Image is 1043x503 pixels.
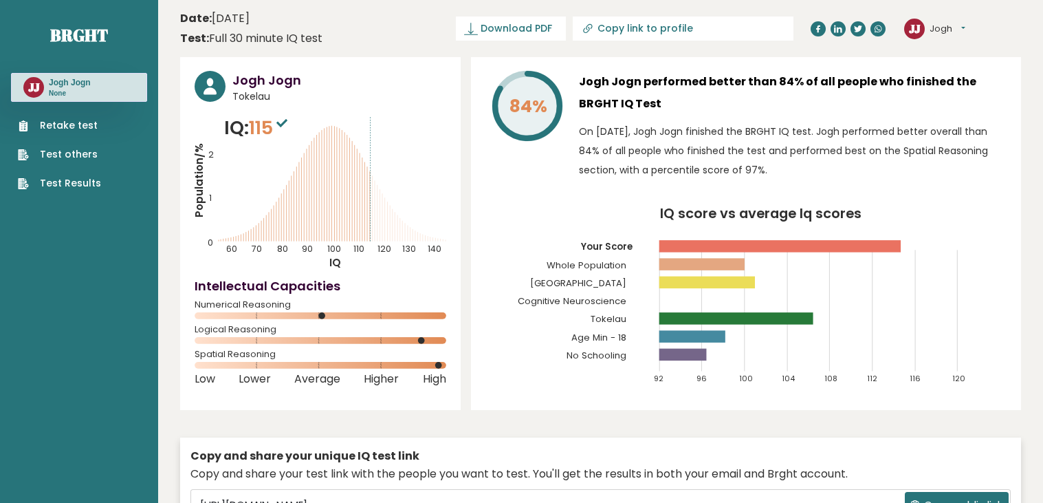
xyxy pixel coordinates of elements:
button: Jogh [930,22,965,36]
h4: Intellectual Capacities [195,277,446,295]
tspan: Cognitive Neuroscience [517,295,626,308]
tspan: 120 [377,243,391,255]
text: JJ [28,79,40,95]
p: None [49,89,91,98]
h3: Jogh Jogn [49,77,91,88]
tspan: 120 [952,374,965,384]
span: Download PDF [481,21,552,36]
a: Brght [50,24,108,46]
tspan: 100 [327,243,341,255]
span: Logical Reasoning [195,327,446,332]
tspan: 110 [353,243,364,255]
div: Copy and share your unique IQ test link [190,448,1011,464]
tspan: 108 [824,374,837,384]
tspan: 80 [277,243,288,255]
tspan: 90 [302,243,313,255]
time: [DATE] [180,10,250,27]
a: Retake test [18,118,101,133]
tspan: 70 [252,243,262,255]
tspan: 100 [739,374,753,384]
div: Full 30 minute IQ test [180,30,322,47]
b: Date: [180,10,212,26]
tspan: Whole Population [546,259,626,272]
tspan: Your Score [580,240,632,253]
span: Spatial Reasoning [195,352,446,357]
span: Lower [239,376,271,382]
b: Test: [180,30,209,46]
h3: Jogh Jogn [232,71,446,89]
span: Low [195,376,215,382]
span: Tokelau [232,89,446,104]
tspan: 92 [654,374,663,384]
tspan: 140 [428,243,441,255]
span: Higher [364,376,399,382]
tspan: 0 [208,237,213,248]
tspan: IQ [329,255,340,269]
tspan: 60 [226,243,237,255]
div: Copy and share your test link with the people you want to test. You'll get the results in both yo... [190,466,1011,482]
tspan: 104 [782,374,795,384]
tspan: Age Min - 18 [571,331,626,344]
tspan: IQ score vs average Iq scores [660,204,861,223]
a: Download PDF [456,17,566,41]
p: IQ: [224,114,291,142]
tspan: Tokelau [590,312,626,325]
h3: Jogh Jogn performed better than 84% of all people who finished the BRGHT IQ Test [579,71,1007,115]
span: Average [294,376,340,382]
tspan: [GEOGRAPHIC_DATA] [529,277,626,290]
tspan: 130 [402,243,416,255]
span: High [423,376,446,382]
span: 115 [249,115,291,140]
tspan: 116 [910,374,921,384]
tspan: 96 [696,374,707,384]
span: Numerical Reasoning [195,302,446,308]
a: Test Results [18,176,101,191]
text: JJ [909,20,921,36]
tspan: 2 [208,149,214,160]
tspan: 1 [209,192,212,204]
tspan: No Schooling [566,349,626,362]
p: On [DATE], Jogh Jogn finished the BRGHT IQ test. Jogh performed better overall than 84% of all pe... [579,122,1007,180]
tspan: 84% [509,94,547,118]
tspan: Population/% [192,143,206,217]
a: Test others [18,147,101,162]
tspan: 112 [867,374,877,384]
